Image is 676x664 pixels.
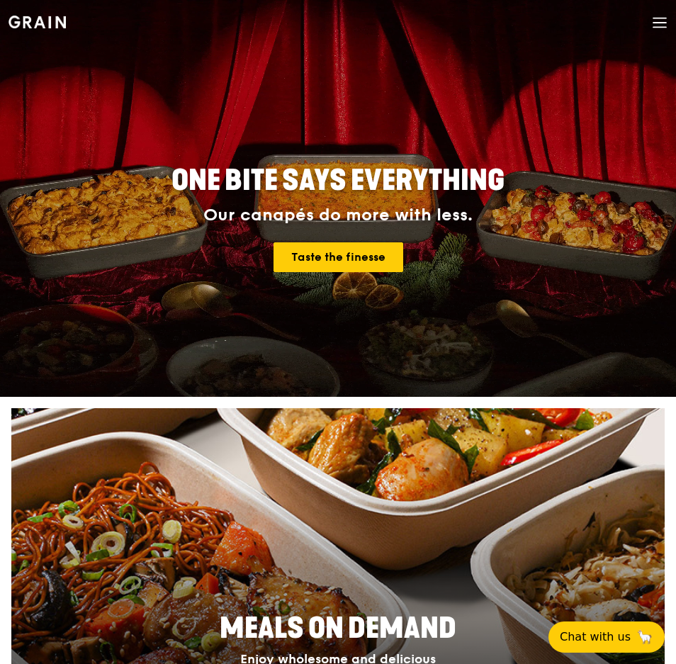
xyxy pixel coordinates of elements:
[83,206,593,225] div: Our canapés do more with less.
[636,629,653,646] span: 🦙
[560,629,631,646] span: Chat with us
[274,242,403,272] a: Taste the finesse
[548,621,665,653] button: Chat with us🦙
[220,612,456,646] span: Meals On Demand
[9,16,66,28] img: Grain
[171,164,505,198] span: ONE BITE SAYS EVERYTHING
